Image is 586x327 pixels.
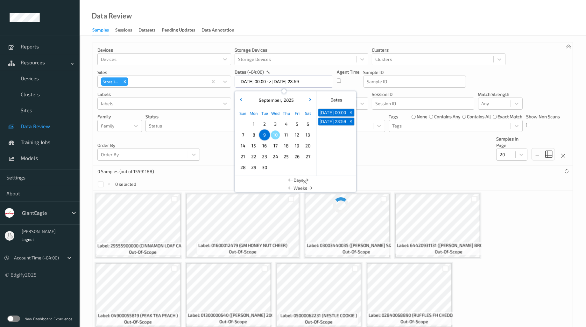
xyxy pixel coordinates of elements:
span: out-of-scope [342,249,370,255]
span: 14 [238,141,247,150]
span: Label: 04900055819 (PEAK TEA PEACH ) [98,312,178,319]
label: exact match [498,113,523,120]
span: 1 [249,120,258,128]
span: 24 [271,152,280,161]
div: Store 1619 [101,77,121,86]
span: 17 [271,141,280,150]
div: Choose Saturday September 13 of 2025 [302,129,313,140]
span: 23 [260,152,269,161]
div: Dates [316,94,356,106]
a: Datasets [138,26,162,35]
span: 30 [260,163,269,172]
div: Choose Friday September 19 of 2025 [292,140,302,151]
span: 3 [271,120,280,128]
div: Pending Updates [162,27,195,35]
div: Choose Monday September 22 of 2025 [248,151,259,162]
div: Thu [281,108,292,119]
span: 11 [282,130,291,139]
div: Choose Thursday September 18 of 2025 [281,140,292,151]
div: Choose Sunday September 28 of 2025 [237,162,248,173]
div: Choose Monday September 08 of 2025 [248,129,259,140]
div: Mon [248,108,259,119]
span: Label: 64420931131 ([PERSON_NAME] BROWNIE M) [397,242,500,249]
a: Pending Updates [162,26,201,35]
span: out-of-scope [400,318,428,325]
a: Sessions [115,26,138,35]
span: 13 [303,130,312,139]
div: Choose Friday September 26 of 2025 [292,151,302,162]
span: 19 [293,141,301,150]
p: Sample ID [364,69,466,76]
div: Choose Friday September 05 of 2025 [292,119,302,129]
button: + [347,109,354,116]
p: Sites [97,69,231,76]
div: Choose Sunday September 07 of 2025 [237,129,248,140]
p: Match Strength [478,91,523,98]
span: Label: 03003440035 ([PERSON_NAME] SIZE WHI) [307,242,406,249]
span: 12 [293,130,301,139]
div: Choose Tuesday September 09 of 2025 [259,129,270,140]
a: Samples [92,26,115,35]
p: Family [97,113,142,120]
span: out-of-scope [435,249,462,255]
span: 2025 [282,97,294,103]
p: 0 Samples (out of 15591188) [97,168,154,175]
button: [DATE] 00:00 [318,109,347,116]
button: + [347,118,354,125]
p: dates (-04:00) [235,69,264,75]
p: Samples In Page [496,136,527,149]
span: 6 [303,120,312,128]
span: out-of-scope [305,319,333,325]
span: 9 [260,130,269,139]
p: Session ID [372,91,474,98]
span: 8 [249,130,258,139]
div: Choose Monday September 01 of 2025 [248,119,259,129]
label: contains any [434,113,460,120]
p: Agent Time [337,69,360,75]
div: Data Review [92,13,132,19]
span: 27 [303,152,312,161]
span: 7 [238,130,247,139]
p: 0 selected [116,181,137,187]
span: Days [293,177,303,183]
div: Tue [259,108,270,119]
p: labels [97,91,231,98]
div: Choose Friday September 12 of 2025 [292,129,302,140]
span: 29 [249,163,258,172]
div: Choose Wednesday September 03 of 2025 [270,119,281,129]
div: Data Annotation [201,27,234,35]
span: 18 [282,141,291,150]
div: Choose Thursday September 04 of 2025 [281,119,292,129]
p: Show Non Scans [526,113,560,120]
div: Sessions [115,27,132,35]
span: + [348,109,354,116]
span: 10 [271,130,280,139]
span: Label: 05000062231 (NESTLE COOKIE ) [280,312,357,319]
span: 16 [260,141,269,150]
div: Samples [92,27,109,35]
span: Weeks [293,185,307,191]
p: Storage Devices [235,47,368,53]
div: Choose Sunday August 31 of 2025 [237,119,248,129]
p: Devices [97,47,231,53]
div: Choose Sunday September 21 of 2025 [237,151,248,162]
div: Choose Thursday September 25 of 2025 [281,151,292,162]
div: Choose Tuesday September 02 of 2025 [259,119,270,129]
div: , [257,97,294,103]
div: Choose Tuesday September 16 of 2025 [259,140,270,151]
span: Label: 01600012479 (GM HONEY NUT CHEER) [198,242,287,249]
p: Order By [97,142,200,149]
label: contains all [467,113,491,120]
div: Choose Tuesday September 30 of 2025 [259,162,270,173]
div: Choose Saturday September 20 of 2025 [302,140,313,151]
span: 2 [260,120,269,128]
div: Choose Thursday September 11 of 2025 [281,129,292,140]
div: Sun [237,108,248,119]
label: none [417,113,427,120]
span: 25 [282,152,291,161]
div: Choose Thursday October 02 of 2025 [281,162,292,173]
p: Tags [389,113,399,120]
span: 20 [303,141,312,150]
div: Datasets [138,27,155,35]
div: Choose Wednesday September 17 of 2025 [270,140,281,151]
